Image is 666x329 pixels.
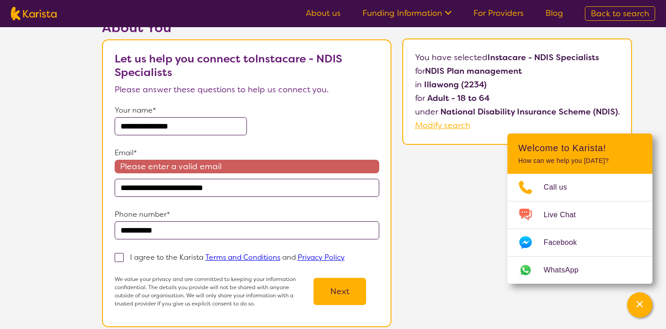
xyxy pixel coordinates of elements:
[130,253,345,262] p: I agree to the Karista and
[415,51,620,132] p: You have selected
[306,8,341,19] a: About us
[115,104,379,117] p: Your name*
[314,278,366,305] button: Next
[415,120,470,131] a: Modify search
[415,64,620,78] p: for
[507,134,652,284] div: Channel Menu
[115,275,300,308] p: We value your privacy and are committed to keeping your information confidential. The details you...
[115,146,379,160] p: Email*
[591,8,649,19] span: Back to search
[415,78,620,91] p: in
[440,106,618,117] b: National Disability Insurance Scheme (NDIS)
[115,83,379,96] p: Please answer these questions to help us connect you.
[298,253,345,262] a: Privacy Policy
[518,143,642,153] h2: Welcome to Karista!
[507,257,652,284] a: Web link opens in a new tab.
[473,8,524,19] a: For Providers
[115,160,379,173] span: Please enter a valid email
[544,263,589,277] span: WhatsApp
[415,105,620,119] p: under .
[424,79,487,90] b: Illawong (2234)
[115,208,379,221] p: Phone number*
[425,66,522,76] b: NDIS Plan management
[205,253,280,262] a: Terms and Conditions
[415,91,620,105] p: for
[487,52,599,63] b: Instacare - NDIS Specialists
[544,236,588,249] span: Facebook
[11,7,57,20] img: Karista logo
[518,157,642,165] p: How can we help you [DATE]?
[362,8,452,19] a: Funding Information
[102,19,391,36] h2: About You
[545,8,563,19] a: Blog
[544,208,587,222] span: Live Chat
[627,292,652,318] button: Channel Menu
[427,93,490,104] b: Adult - 18 to 64
[544,181,578,194] span: Call us
[585,6,655,21] a: Back to search
[115,52,342,80] b: Let us help you connect to Instacare - NDIS Specialists
[507,174,652,284] ul: Choose channel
